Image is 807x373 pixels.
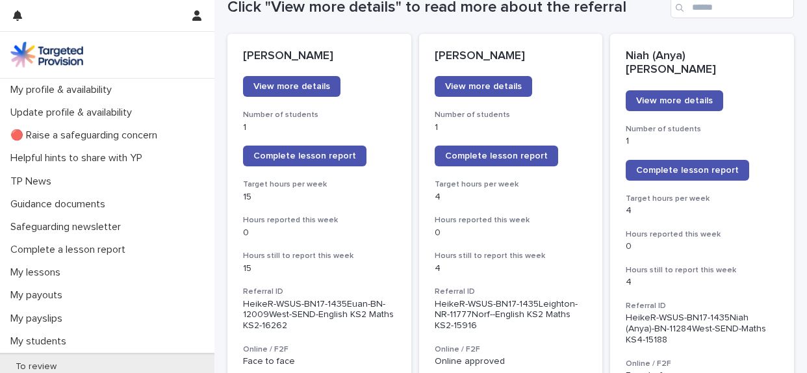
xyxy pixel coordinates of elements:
a: Complete lesson report [435,146,558,166]
p: 4 [626,205,778,216]
h3: Number of students [243,110,396,120]
h3: Number of students [626,124,778,135]
img: M5nRWzHhSzIhMunXDL62 [10,42,83,68]
h3: Target hours per week [435,179,587,190]
h3: Hours still to report this week [626,265,778,276]
p: 1 [626,136,778,147]
a: View more details [626,90,723,111]
a: Complete lesson report [626,160,749,181]
h3: Referral ID [435,287,587,297]
p: My lessons [5,266,71,279]
span: Complete lesson report [445,151,548,161]
span: View more details [253,82,330,91]
h3: Hours still to report this week [243,251,396,261]
p: 4 [626,277,778,288]
h3: Number of students [435,110,587,120]
h3: Online / F2F [626,359,778,369]
p: To review [5,361,67,372]
p: 1 [435,122,587,133]
p: Guidance documents [5,198,116,211]
h3: Hours still to report this week [435,251,587,261]
p: 15 [243,192,396,203]
p: 🔴 Raise a safeguarding concern [5,129,168,142]
h3: Target hours per week [626,194,778,204]
p: Complete a lesson report [5,244,136,256]
p: Helpful hints to share with YP [5,152,153,164]
p: My profile & availability [5,84,122,96]
p: 1 [243,122,396,133]
p: [PERSON_NAME] [243,49,396,64]
p: Update profile & availability [5,107,142,119]
h3: Online / F2F [243,344,396,355]
p: Online approved [435,356,587,367]
p: My students [5,335,77,348]
p: TP News [5,175,62,188]
p: 4 [435,192,587,203]
span: Complete lesson report [636,166,739,175]
p: HeikeR-WSUS-BN17-1435Euan-BN-12009West-SEND-English KS2 Maths KS2-16262 [243,299,396,331]
p: 0 [243,227,396,238]
p: 15 [243,263,396,274]
p: Face to face [243,356,396,367]
p: My payouts [5,289,73,302]
h3: Hours reported this week [435,215,587,225]
span: View more details [636,96,713,105]
h3: Referral ID [626,301,778,311]
p: My payslips [5,313,73,325]
h3: Target hours per week [243,179,396,190]
a: Complete lesson report [243,146,366,166]
p: 0 [435,227,587,238]
p: 4 [435,263,587,274]
p: Niah (Anya) [PERSON_NAME] [626,49,778,77]
p: [PERSON_NAME] [435,49,587,64]
h3: Hours reported this week [626,229,778,240]
h3: Referral ID [243,287,396,297]
p: HeikeR-WSUS-BN17-1435Leighton-NR-11777Norf--English KS2 Maths KS2-15916 [435,299,587,331]
p: HeikeR-WSUS-BN17-1435Niah (Anya)-BN-11284West-SEND-Maths KS4-15188 [626,313,778,345]
a: View more details [435,76,532,97]
p: 0 [626,241,778,252]
h3: Hours reported this week [243,215,396,225]
h3: Online / F2F [435,344,587,355]
span: Complete lesson report [253,151,356,161]
p: Safeguarding newsletter [5,221,131,233]
a: View more details [243,76,340,97]
span: View more details [445,82,522,91]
